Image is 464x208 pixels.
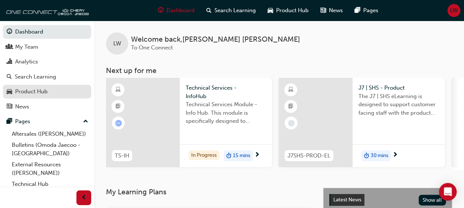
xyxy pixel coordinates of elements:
span: up-icon [83,117,88,126]
a: Search Learning [3,70,91,84]
h3: Next up for me [94,66,464,75]
a: Aftersales ([PERSON_NAME]) [9,128,91,140]
a: guage-iconDashboard [152,3,200,18]
a: news-iconNews [315,3,349,18]
span: next-icon [254,152,260,159]
button: DashboardMy TeamAnalyticsSearch LearningProduct HubNews [3,24,91,115]
span: TS-IH [115,152,129,160]
span: Technical Services Module - Info Hub. This module is specifically designed to address the require... [186,100,266,125]
span: learningRecordVerb_NONE-icon [288,120,295,126]
span: car-icon [7,89,12,95]
span: learningResourceType_ELEARNING-icon [288,85,293,95]
a: search-iconSearch Learning [200,3,262,18]
span: learningRecordVerb_ATTEMPT-icon [115,120,122,126]
span: car-icon [268,6,273,15]
span: search-icon [7,74,12,80]
a: Latest NewsShow all [329,194,446,206]
span: Product Hub [276,6,309,15]
span: booktick-icon [116,102,121,111]
div: Analytics [15,58,38,66]
span: learningResourceType_ELEARNING-icon [116,85,121,95]
span: Welcome back , [PERSON_NAME] [PERSON_NAME] [131,35,300,44]
span: news-icon [7,104,12,110]
div: Product Hub [15,87,48,96]
span: booktick-icon [288,102,293,111]
span: guage-icon [7,29,12,35]
span: pages-icon [355,6,360,15]
span: Technical Services - InfoHub [186,84,266,100]
span: duration-icon [364,151,369,161]
span: Search Learning [214,6,256,15]
span: duration-icon [226,151,231,161]
span: pages-icon [7,118,12,125]
a: External Resources ([PERSON_NAME]) [9,159,91,178]
span: Dashboard [166,6,195,15]
a: Analytics [3,55,91,69]
span: people-icon [7,44,12,51]
span: next-icon [392,152,398,159]
span: search-icon [206,6,212,15]
a: Product Hub [3,85,91,98]
div: Search Learning [15,73,56,81]
span: LW [450,6,458,15]
a: Technical Hub ([PERSON_NAME]) [9,178,91,198]
span: guage-icon [158,6,164,15]
a: pages-iconPages [349,3,384,18]
div: Pages [15,117,30,126]
span: 15 mins [233,152,250,160]
span: J7SHS-PROD-EL [288,152,330,160]
span: Latest News [333,197,361,203]
span: 30 mins [371,152,388,160]
span: Pages [363,6,378,15]
a: TS-IHTechnical Services - InfoHubTechnical Services Module - Info Hub. This module is specificall... [106,78,272,167]
span: news-icon [320,6,326,15]
a: Dashboard [3,25,91,39]
div: My Team [15,43,38,51]
div: News [15,103,29,111]
h3: My Learning Plans [106,188,311,196]
a: J7SHS-PROD-ELJ7 | SHS - ProductThe J7 | SHS eLearning is designed to support customer facing staf... [279,78,445,167]
span: prev-icon [81,193,87,202]
button: Pages [3,115,91,128]
span: chart-icon [7,59,12,65]
span: To One Connect [131,44,173,51]
a: Bulletins (Omoda Jaecoo - [GEOGRAPHIC_DATA]) [9,139,91,159]
a: car-iconProduct Hub [262,3,315,18]
img: oneconnect [4,3,89,18]
button: LW [447,4,460,17]
span: LW [113,39,121,48]
span: The J7 | SHS eLearning is designed to support customer facing staff with the product and sales in... [358,92,439,117]
div: In Progress [189,150,219,160]
span: News [329,6,343,15]
div: Open Intercom Messenger [439,183,457,201]
a: News [3,100,91,114]
a: My Team [3,40,91,54]
button: Show all [419,195,446,205]
span: J7 | SHS - Product [358,84,439,92]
